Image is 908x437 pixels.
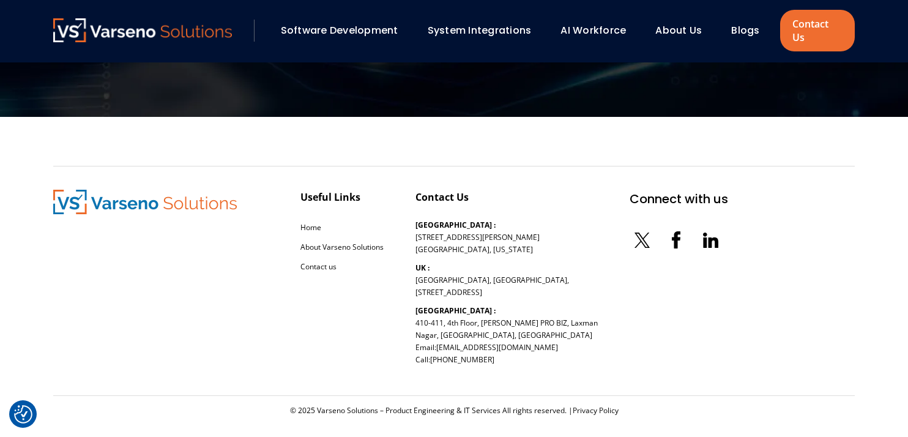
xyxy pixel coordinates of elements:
p: 410-411, 4th Floor, [PERSON_NAME] PRO BIZ, Laxman Nagar, [GEOGRAPHIC_DATA], [GEOGRAPHIC_DATA] Ema... [415,305,598,366]
button: Cookie Settings [14,405,32,424]
div: AI Workforce [554,20,643,41]
div: System Integrations [422,20,549,41]
a: Software Development [281,23,398,37]
a: Contact Us [780,10,855,51]
a: System Integrations [428,23,532,37]
a: [EMAIL_ADDRESS][DOMAIN_NAME] [436,342,558,353]
p: [STREET_ADDRESS][PERSON_NAME] [GEOGRAPHIC_DATA], [US_STATE] [415,219,540,256]
a: AI Workforce [560,23,626,37]
a: Home [300,222,321,233]
a: Privacy Policy [573,405,619,416]
p: [GEOGRAPHIC_DATA], [GEOGRAPHIC_DATA], [STREET_ADDRESS] [415,262,569,299]
a: Varseno Solutions – Product Engineering & IT Services [53,18,232,43]
b: [GEOGRAPHIC_DATA] : [415,220,496,230]
a: [PHONE_NUMBER] [430,354,494,365]
div: © 2025 Varseno Solutions – Product Engineering & IT Services All rights reserved. | [53,406,855,416]
div: Blogs [725,20,776,41]
img: Varseno Solutions – Product Engineering & IT Services [53,18,232,42]
img: Revisit consent button [14,405,32,424]
div: About Us [649,20,719,41]
b: UK : [415,263,430,273]
a: About Us [655,23,702,37]
a: Contact us [300,261,337,272]
b: [GEOGRAPHIC_DATA] : [415,305,496,316]
div: Connect with us [630,190,728,208]
img: Varseno Solutions – Product Engineering & IT Services [53,190,237,214]
div: Software Development [275,20,415,41]
a: Blogs [731,23,759,37]
div: Contact Us [415,190,469,204]
a: About Varseno Solutions [300,242,384,252]
div: Useful Links [300,190,360,204]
